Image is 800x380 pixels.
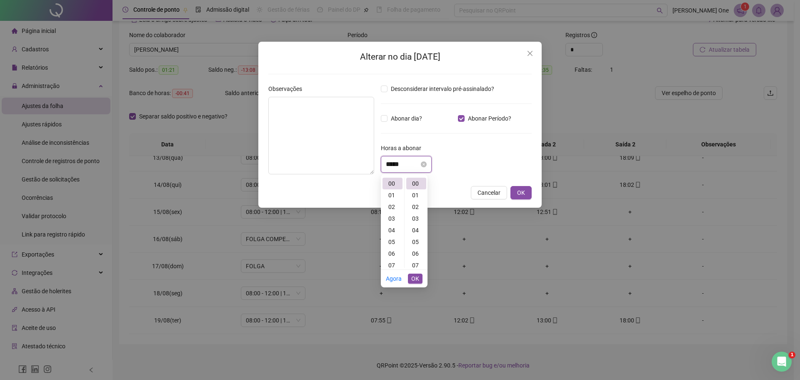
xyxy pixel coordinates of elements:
[406,201,426,213] div: 02
[382,259,402,271] div: 07
[421,161,427,167] span: close-circle
[411,274,419,283] span: OK
[772,352,792,372] iframe: Intercom live chat
[382,213,402,224] div: 03
[381,143,427,153] label: Horas a abonar
[382,248,402,259] div: 06
[406,236,426,248] div: 05
[406,248,426,259] div: 06
[382,201,402,213] div: 02
[471,186,507,199] button: Cancelar
[406,189,426,201] div: 01
[406,224,426,236] div: 04
[789,352,795,358] span: 1
[517,188,525,197] span: OK
[387,84,497,93] span: Desconsiderar intervalo pré-assinalado?
[382,236,402,248] div: 05
[406,259,426,271] div: 07
[523,47,537,60] button: Close
[527,50,533,57] span: close
[477,188,500,197] span: Cancelar
[465,114,515,123] span: Abonar Período?
[386,275,402,282] a: Agora
[408,274,422,284] button: OK
[268,50,532,64] h2: Alterar no dia [DATE]
[382,189,402,201] div: 01
[406,213,426,224] div: 03
[382,224,402,236] div: 04
[268,84,307,93] label: Observações
[382,178,402,189] div: 00
[387,114,425,123] span: Abonar dia?
[406,178,426,189] div: 00
[510,186,532,199] button: OK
